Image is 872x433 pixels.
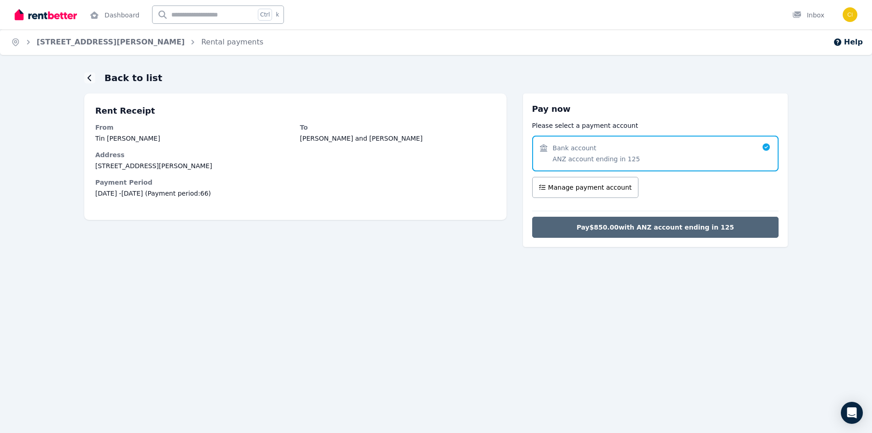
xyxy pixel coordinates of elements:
span: Bank account [553,143,596,153]
img: RentBetter [15,8,77,22]
button: Manage payment account [532,177,639,198]
span: ANZ account ending in 125 [553,154,640,164]
p: Rent Receipt [95,104,496,117]
span: k [276,11,279,18]
div: Open Intercom Messenger [841,402,863,424]
button: Pay$850.00with ANZ account ending in 125 [532,217,779,238]
span: [DATE] - [DATE] (Payment period: 66 ) [95,189,496,198]
a: [STREET_ADDRESS][PERSON_NAME] [37,38,185,46]
dd: [PERSON_NAME] and [PERSON_NAME] [300,134,496,143]
div: Inbox [792,11,824,20]
dt: Address [95,150,496,159]
dt: From [95,123,291,132]
dd: [STREET_ADDRESS][PERSON_NAME] [95,161,496,170]
span: Manage payment account [548,183,632,192]
p: Please select a payment account [532,121,779,130]
h3: Pay now [532,103,779,115]
button: Help [833,37,863,48]
h1: Back to list [104,71,162,84]
span: Ctrl [258,9,272,21]
a: Rental payments [201,38,263,46]
dt: Payment Period [95,178,496,187]
dd: Tin [PERSON_NAME] [95,134,291,143]
img: cindy@curby.com.au [843,7,857,22]
span: Pay $850.00 with ANZ account ending in 125 [577,223,734,232]
dt: To [300,123,496,132]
